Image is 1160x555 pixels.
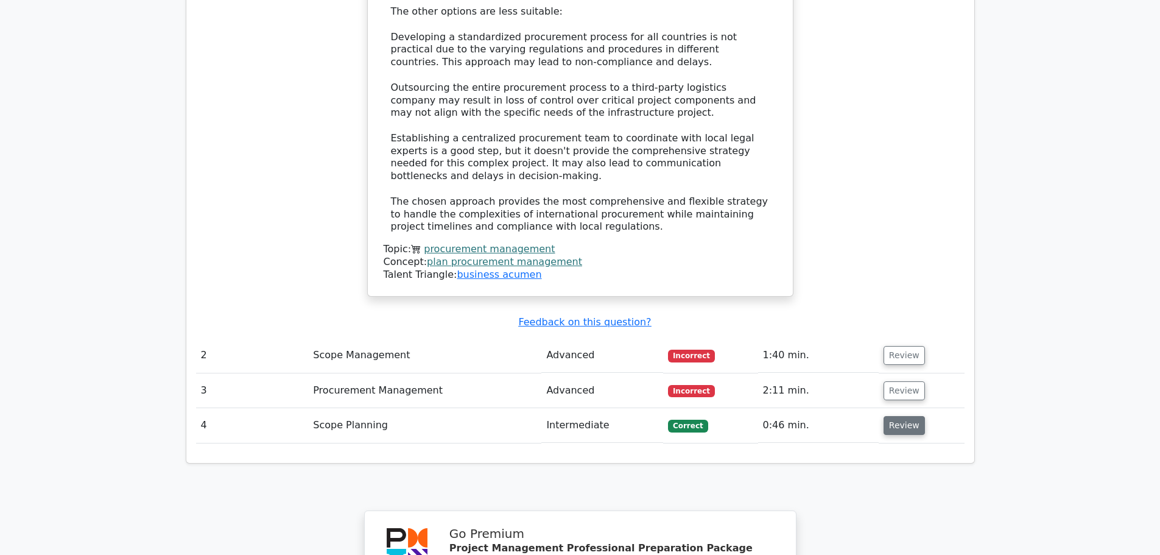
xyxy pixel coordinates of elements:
[196,408,309,443] td: 4
[384,243,777,281] div: Talent Triangle:
[758,373,879,408] td: 2:11 min.
[308,373,541,408] td: Procurement Management
[884,416,925,435] button: Review
[196,338,309,373] td: 2
[668,350,715,362] span: Incorrect
[884,346,925,365] button: Review
[427,256,582,267] a: plan procurement management
[668,385,715,397] span: Incorrect
[424,243,555,255] a: procurement management
[541,338,663,373] td: Advanced
[758,338,879,373] td: 1:40 min.
[457,269,541,280] a: business acumen
[518,316,651,328] a: Feedback on this question?
[541,373,663,408] td: Advanced
[384,256,777,269] div: Concept:
[758,408,879,443] td: 0:46 min.
[384,243,777,256] div: Topic:
[884,381,925,400] button: Review
[308,408,541,443] td: Scope Planning
[541,408,663,443] td: Intermediate
[668,420,708,432] span: Correct
[308,338,541,373] td: Scope Management
[196,373,309,408] td: 3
